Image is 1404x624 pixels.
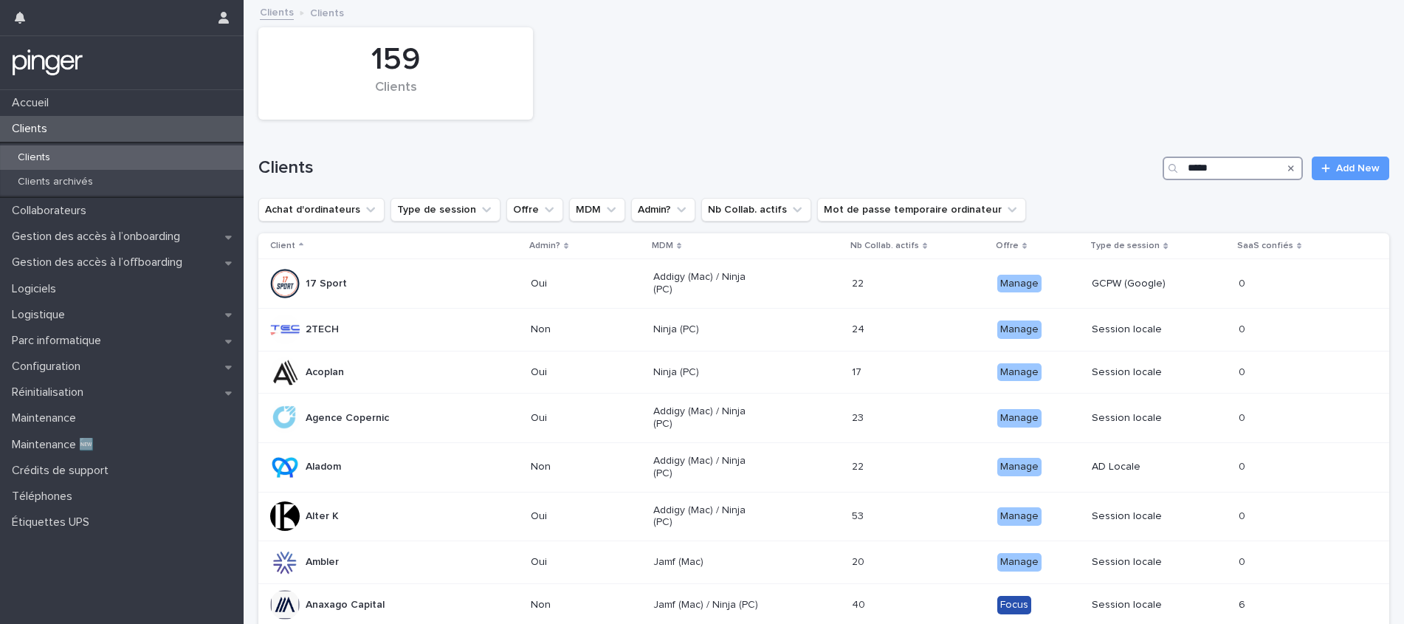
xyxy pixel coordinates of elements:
p: AD Locale [1092,461,1197,473]
p: SaaS confiés [1237,238,1293,254]
p: 17 [852,363,864,379]
button: Achat d'ordinateurs [258,198,385,222]
p: Nb Collab. actifs [850,238,919,254]
p: 40 [852,596,868,611]
button: Mot de passe temporaire ordinateur [817,198,1026,222]
a: Add New [1312,157,1389,180]
p: 17 Sport [306,278,347,290]
p: Client [270,238,295,254]
div: Manage [997,458,1042,476]
button: Type de session [390,198,500,222]
tr: 2TECHNonNinja (PC)2424 ManageSession locale00 [258,308,1389,351]
div: Manage [997,320,1042,339]
p: Addigy (Mac) / Ninja (PC) [653,405,759,431]
p: Addigy (Mac) / Ninja (PC) [653,271,759,296]
p: Logistique [6,308,77,322]
p: Accueil [6,96,61,110]
button: Admin? [631,198,695,222]
div: Manage [997,553,1042,572]
p: Non [531,323,636,336]
p: Ninja (PC) [653,323,759,336]
p: Oui [531,510,636,523]
p: Ninja (PC) [653,366,759,379]
p: Ambler [306,556,339,569]
p: Crédits de support [6,464,120,478]
p: Session locale [1092,366,1197,379]
img: mTgBEunGTSyRkCgitkcU [12,48,83,78]
p: 0 [1239,458,1248,473]
p: 24 [852,320,867,336]
p: Collaborateurs [6,204,98,218]
p: Configuration [6,360,92,374]
p: Alter K [306,510,339,523]
p: Jamf (Mac) [653,556,759,569]
p: 22 [852,458,867,473]
p: Étiquettes UPS [6,515,101,529]
p: Logiciels [6,282,68,296]
p: Aladom [306,461,341,473]
h1: Clients [258,157,1157,179]
p: Session locale [1092,599,1197,611]
p: Clients archivés [6,176,105,188]
p: 0 [1239,409,1248,425]
p: Clients [6,151,62,164]
p: Agence Copernic [306,412,389,425]
p: Type de session [1090,238,1160,254]
p: Session locale [1092,323,1197,336]
p: 23 [852,409,867,425]
p: 0 [1239,507,1248,523]
div: Manage [997,363,1042,382]
p: 22 [852,275,867,290]
p: MDM [652,238,673,254]
p: Oui [531,412,636,425]
tr: 17 SportOuiAddigy (Mac) / Ninja (PC)2222 ManageGCPW (Google)00 [258,259,1389,309]
p: 0 [1239,553,1248,569]
p: Maintenance 🆕 [6,438,106,452]
tr: AcoplanOuiNinja (PC)1717 ManageSession locale00 [258,351,1389,394]
p: Parc informatique [6,334,113,348]
p: 2TECH [306,323,339,336]
p: Clients [6,122,59,136]
p: 0 [1239,363,1248,379]
p: Gestion des accès à l’onboarding [6,230,192,244]
p: Addigy (Mac) / Ninja (PC) [653,455,759,480]
p: Offre [996,238,1019,254]
tr: Agence CopernicOuiAddigy (Mac) / Ninja (PC)2323 ManageSession locale00 [258,394,1389,443]
button: Offre [506,198,563,222]
a: Clients [260,3,294,20]
p: Gestion des accès à l’offboarding [6,256,194,270]
div: Manage [997,507,1042,526]
p: GCPW (Google) [1092,278,1197,290]
p: Oui [531,366,636,379]
button: Nb Collab. actifs [701,198,811,222]
div: Manage [997,409,1042,428]
p: Jamf (Mac) / Ninja (PC) [653,599,759,611]
p: 0 [1239,320,1248,336]
p: 0 [1239,275,1248,290]
p: 6 [1239,596,1248,611]
div: Clients [283,80,508,111]
p: 20 [852,553,867,569]
p: Clients [310,4,344,20]
p: Session locale [1092,510,1197,523]
p: Non [531,461,636,473]
p: Oui [531,556,636,569]
tr: Alter KOuiAddigy (Mac) / Ninja (PC)5353 ManageSession locale00 [258,492,1389,541]
p: 53 [852,507,867,523]
p: Session locale [1092,556,1197,569]
div: 159 [283,41,508,78]
p: Téléphones [6,490,84,504]
p: Acoplan [306,366,344,379]
p: Réinitialisation [6,385,95,400]
p: Admin? [529,238,560,254]
span: Add New [1336,163,1380,174]
p: Oui [531,278,636,290]
tr: AladomNonAddigy (Mac) / Ninja (PC)2222 ManageAD Locale00 [258,442,1389,492]
p: Anaxago Capital [306,599,385,611]
input: Search [1163,157,1303,180]
tr: AmblerOuiJamf (Mac)2020 ManageSession locale00 [258,541,1389,584]
p: Non [531,599,636,611]
p: Addigy (Mac) / Ninja (PC) [653,504,759,529]
p: Maintenance [6,411,88,425]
